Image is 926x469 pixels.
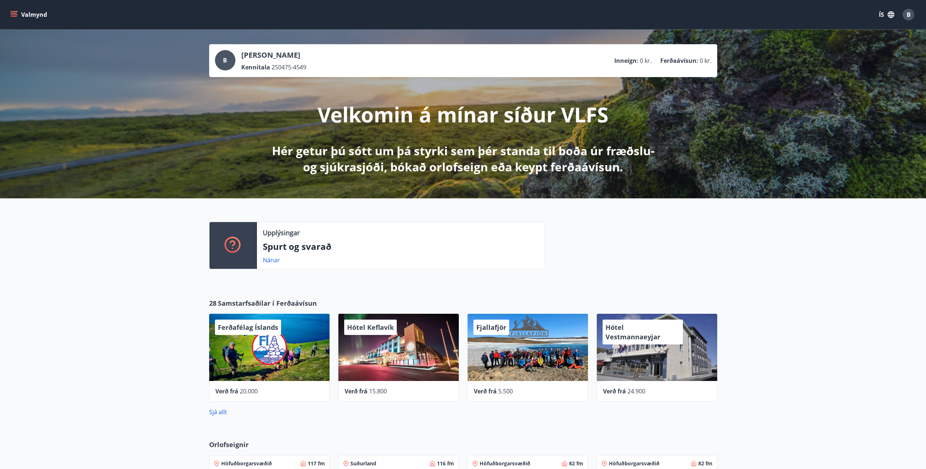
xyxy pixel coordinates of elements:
[218,298,317,308] span: Samstarfsaðilar í Ferðaávísun
[215,387,238,395] span: Verð frá
[272,63,306,71] span: 250475-4549
[209,408,227,416] a: Sjá allt
[209,440,249,449] span: Orlofseignir
[263,228,300,237] p: Upplýsingar
[498,387,513,395] span: 5.500
[345,387,368,395] span: Verð frá
[476,323,506,332] span: Fjallafjör
[900,6,917,23] button: B
[614,57,638,65] p: Inneign :
[603,387,626,395] span: Verð frá
[347,323,394,332] span: Hótel Keflavík
[270,143,656,175] p: Hér getur þú sótt um þá styrki sem þér standa til boða úr fræðslu- og sjúkrasjóði, bókað orlofsei...
[308,460,325,467] span: 117 fm
[609,460,660,467] span: Höfuðborgarsvæðið
[241,63,270,71] p: Kennitala
[569,460,583,467] span: 82 fm
[218,323,278,332] span: Ferðafélag Íslands
[437,460,454,467] span: 116 fm
[627,387,645,395] span: 24.900
[263,256,280,264] a: Nánar
[480,460,530,467] span: Höfuðborgarsvæðið
[223,56,227,64] span: B
[263,240,539,253] p: Spurt og svarað
[9,8,50,21] button: menu
[700,57,711,65] span: 0 kr.
[209,298,216,308] span: 28
[660,57,698,65] p: Ferðaávísun :
[241,50,306,60] p: [PERSON_NAME]
[640,57,652,65] span: 0 kr.
[350,460,376,467] span: Suðurland
[875,8,898,21] button: ÍS
[474,387,497,395] span: Verð frá
[318,100,608,128] p: Velkomin á mínar síður VLFS
[369,387,387,395] span: 15.800
[698,460,712,467] span: 82 fm
[240,387,258,395] span: 20.000
[606,323,660,341] span: Hótel Vestmannaeyjar
[907,11,911,19] span: B
[221,460,272,467] span: Höfuðborgarsvæðið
